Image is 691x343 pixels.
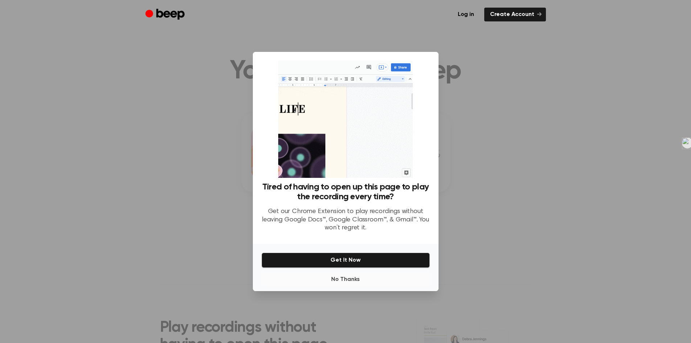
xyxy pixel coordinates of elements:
h3: Tired of having to open up this page to play the recording every time? [262,182,430,202]
button: No Thanks [262,272,430,287]
a: Beep [145,8,186,22]
p: Get our Chrome Extension to play recordings without leaving Google Docs™, Google Classroom™, & Gm... [262,208,430,232]
a: Log in [452,8,480,21]
button: Get It Now [262,253,430,268]
a: Create Account [484,8,546,21]
img: Beep extension in action [278,61,413,178]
